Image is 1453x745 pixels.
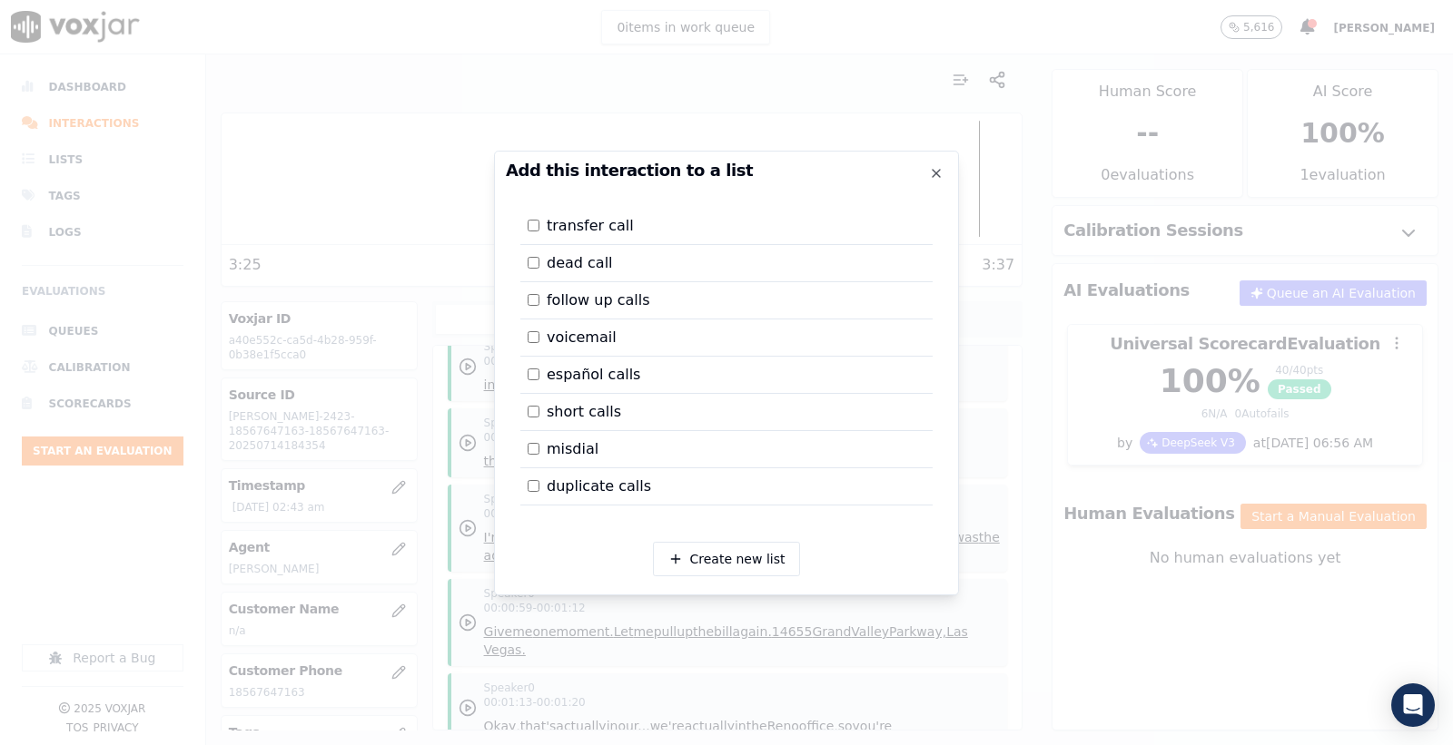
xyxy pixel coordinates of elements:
input: duplicate calls [528,480,539,492]
p: misdial [547,438,598,460]
div: Open Intercom Messenger [1391,683,1435,727]
input: voicemail [528,331,539,343]
input: español calls [528,368,539,380]
p: dead call [547,252,613,274]
p: duplicate calls [547,475,651,497]
h2: Add this interaction to a list [506,162,947,179]
input: short calls [528,406,539,417]
p: short calls [547,401,621,423]
button: Create new list [653,542,801,576]
p: transfer call [547,215,634,237]
input: dead call [528,257,539,269]
input: follow up calls [528,294,539,306]
p: español calls [547,364,640,386]
p: follow up calls [547,289,649,311]
input: misdial [528,443,539,455]
input: transfer call [528,220,539,231]
p: voicemail [547,327,617,348]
